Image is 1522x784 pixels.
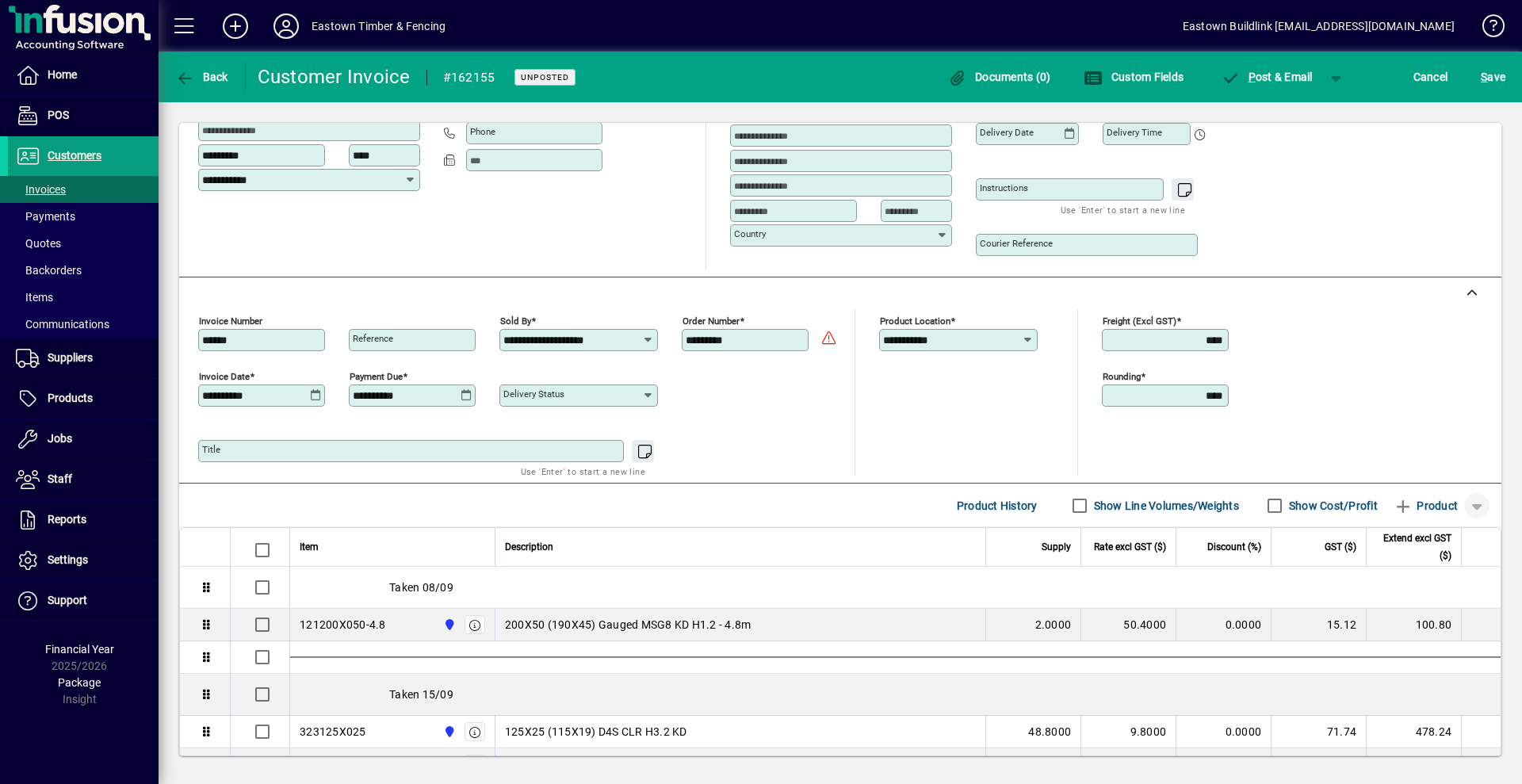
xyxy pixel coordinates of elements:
span: Suppliers [48,351,93,364]
td: 478.24 [1366,716,1461,748]
span: Products [48,392,93,404]
span: Reports [48,513,86,526]
div: #162155 [443,65,495,90]
span: Quotes [16,237,61,250]
span: Invoices [16,183,66,196]
td: 0.0000 [1176,716,1271,748]
mat-label: Delivery date [980,127,1034,138]
mat-label: Title [202,444,220,455]
button: Cancel [1409,63,1452,91]
span: Discount (%) [1207,538,1261,556]
mat-label: Phone [470,126,495,137]
div: 50.4000 [1091,617,1166,633]
mat-label: Rounding [1103,371,1141,382]
span: 2.0000 [1035,617,1072,633]
td: 0.0000 [1176,748,1271,781]
div: Eastown Buildlink [EMAIL_ADDRESS][DOMAIN_NAME] [1183,13,1455,39]
div: Taken 15/09 [290,674,1501,715]
button: Custom Fields [1080,63,1187,91]
a: Jobs [8,419,159,459]
mat-label: Invoice date [199,371,250,382]
a: Staff [8,460,159,499]
span: Description [505,538,553,556]
label: Show Cost/Profit [1286,498,1378,514]
span: Cancel [1413,64,1448,90]
span: P [1249,71,1256,83]
div: 121200X050-4.8 [300,617,386,633]
mat-label: Freight (excl GST) [1103,316,1176,327]
span: Settings [48,553,88,566]
mat-hint: Use 'Enter' to start a new line [1061,201,1185,219]
span: Holyoake St [439,616,457,633]
div: 9.8000 [1091,724,1166,740]
mat-label: Delivery status [503,388,564,400]
span: Backorders [16,264,82,277]
span: Product History [957,493,1038,518]
a: Reports [8,500,159,540]
mat-label: Sold by [500,316,531,327]
button: Documents (0) [944,63,1055,91]
button: Profile [261,12,312,40]
a: Suppliers [8,338,159,378]
mat-label: Country [734,228,766,239]
span: Supply [1042,538,1071,556]
td: 71.74 [1271,716,1366,748]
button: Back [171,63,232,91]
a: Payments [8,203,159,230]
td: 100.80 [1366,609,1461,641]
span: 200X50 (190X45) Gauged MSG8 KD H1.2 - 4.8m [505,617,751,633]
span: Customers [48,149,101,162]
td: 13.20 [1366,748,1461,781]
span: Back [175,71,228,83]
span: Payments [16,210,75,223]
div: Eastown Timber & Fencing [312,13,446,39]
span: Product [1394,493,1458,518]
button: Save [1477,63,1509,91]
span: ave [1481,64,1505,90]
span: Financial Year [45,643,114,656]
span: S [1481,71,1487,83]
td: 15.12 [1271,609,1366,641]
span: Rate excl GST ($) [1094,538,1166,556]
span: 125X25 (115X19) D4S CLR H3.2 KD [505,724,687,740]
span: Staff [48,472,72,485]
span: Support [48,594,87,606]
a: Communications [8,311,159,338]
div: Taken 08/09 [290,567,1501,608]
td: 1.98 [1271,748,1366,781]
a: Settings [8,541,159,580]
span: POS [48,109,69,121]
label: Show Line Volumes/Weights [1091,498,1239,514]
span: Unposted [521,72,569,82]
button: Product [1386,491,1466,520]
button: Product History [950,491,1044,520]
span: Jobs [48,432,72,445]
span: GST ($) [1325,538,1356,556]
span: Package [58,676,101,689]
a: POS [8,96,159,136]
mat-label: Instructions [980,182,1028,193]
span: Items [16,291,53,304]
a: Invoices [8,176,159,203]
mat-label: Delivery time [1107,127,1162,138]
mat-label: Payment due [350,371,403,382]
mat-label: Invoice number [199,316,262,327]
a: Items [8,284,159,311]
div: Customer Invoice [258,64,411,90]
td: 0.0000 [1176,609,1271,641]
mat-label: Product location [880,316,950,327]
span: Documents (0) [948,71,1051,83]
a: Support [8,581,159,621]
span: Item [300,538,319,556]
mat-label: Order number [683,316,740,327]
mat-label: Courier Reference [980,238,1053,249]
a: Quotes [8,230,159,257]
span: Communications [16,318,109,331]
span: Custom Fields [1084,71,1184,83]
div: 323125X025 [300,724,366,740]
a: Products [8,379,159,419]
mat-hint: Use 'Enter' to start a new line [521,462,645,480]
a: Backorders [8,257,159,284]
a: Home [8,55,159,95]
mat-label: Reference [353,333,393,344]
